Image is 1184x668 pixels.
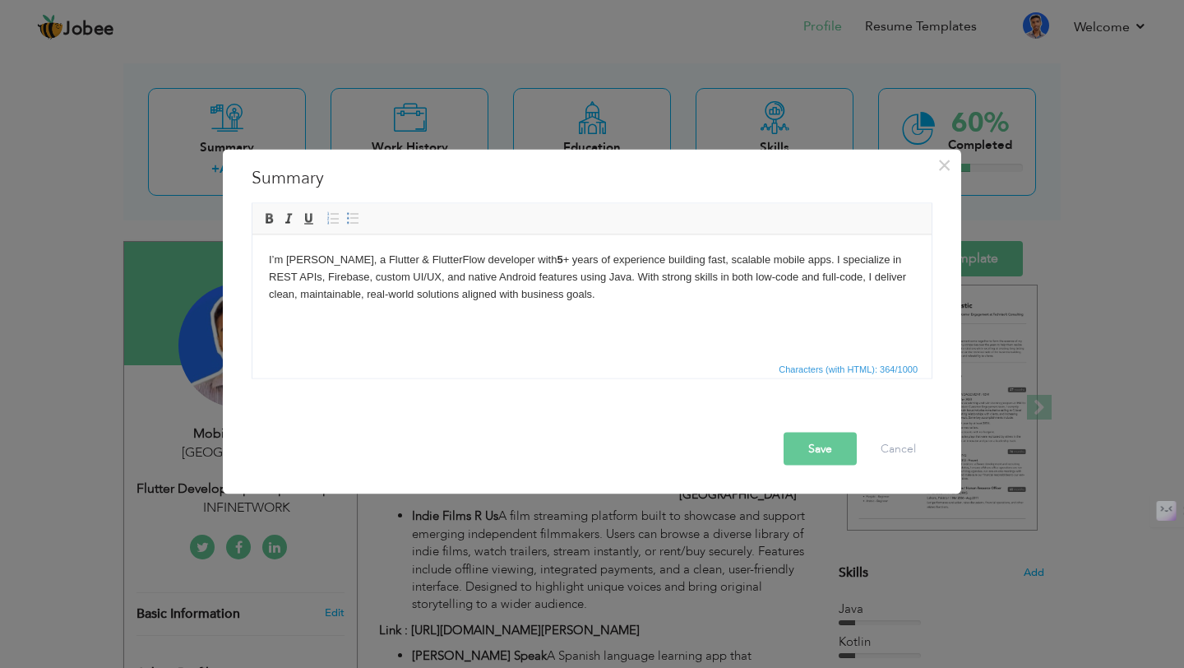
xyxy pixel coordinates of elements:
h3: Summary [252,166,932,191]
a: Insert/Remove Bulleted List [344,210,362,228]
div: Statistics [775,362,923,377]
button: Save [784,433,857,466]
a: Insert/Remove Numbered List [324,210,342,228]
span: × [937,151,951,180]
a: Italic [280,210,298,228]
a: Bold [260,210,278,228]
iframe: Rich Text Editor, summaryEditor [252,235,932,359]
a: Underline [299,210,317,228]
button: Cancel [864,433,932,466]
span: Characters (with HTML): 364/1000 [775,362,921,377]
button: Close [931,152,957,179]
